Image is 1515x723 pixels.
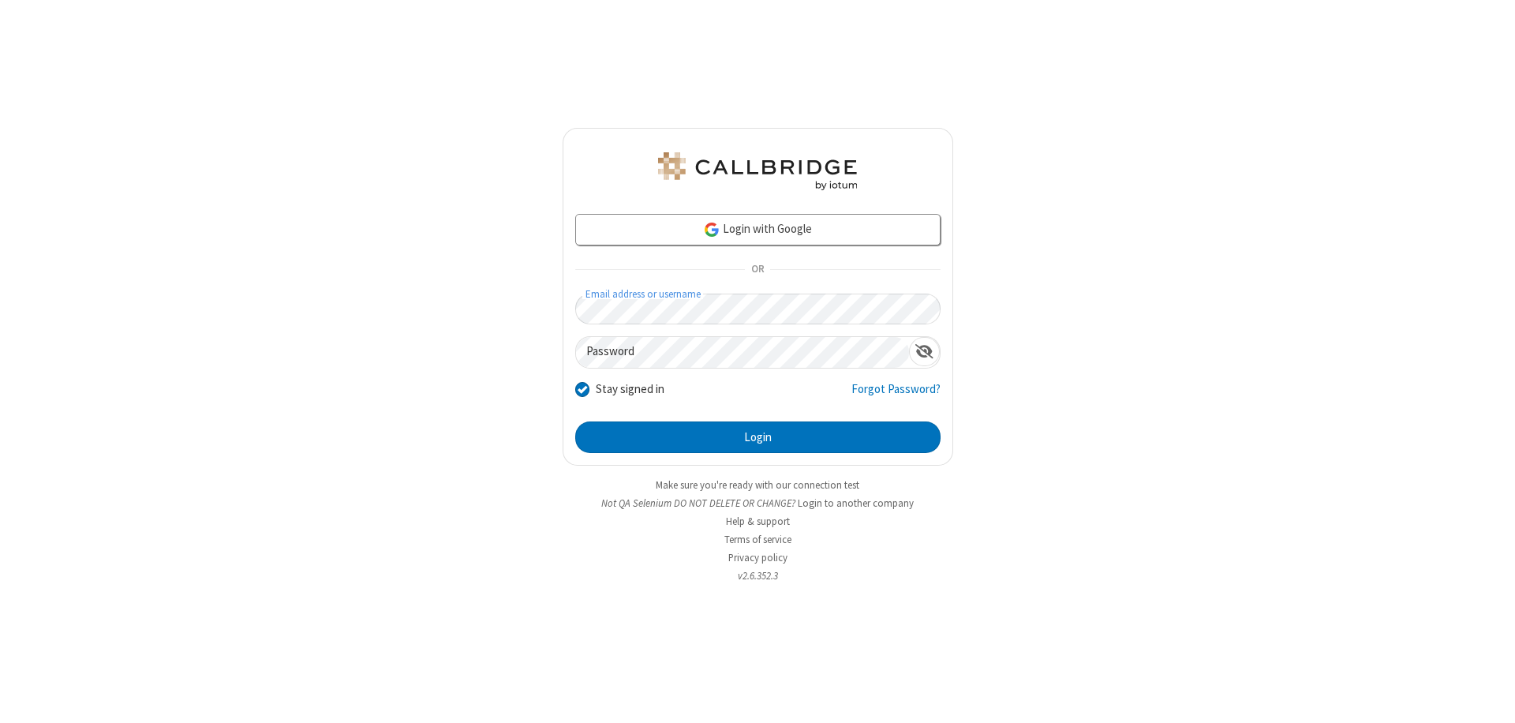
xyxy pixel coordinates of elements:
a: Make sure you're ready with our connection test [656,478,859,492]
li: Not QA Selenium DO NOT DELETE OR CHANGE? [563,496,953,511]
input: Email address or username [575,294,941,324]
a: Login with Google [575,214,941,245]
button: Login to another company [798,496,914,511]
div: Show password [909,337,940,366]
a: Help & support [726,515,790,528]
li: v2.6.352.3 [563,568,953,583]
img: QA Selenium DO NOT DELETE OR CHANGE [655,152,860,190]
span: OR [745,259,770,281]
img: google-icon.png [703,221,720,238]
label: Stay signed in [596,380,664,399]
a: Forgot Password? [851,380,941,410]
button: Login [575,421,941,453]
a: Terms of service [724,533,791,546]
input: Password [576,337,909,368]
a: Privacy policy [728,551,787,564]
